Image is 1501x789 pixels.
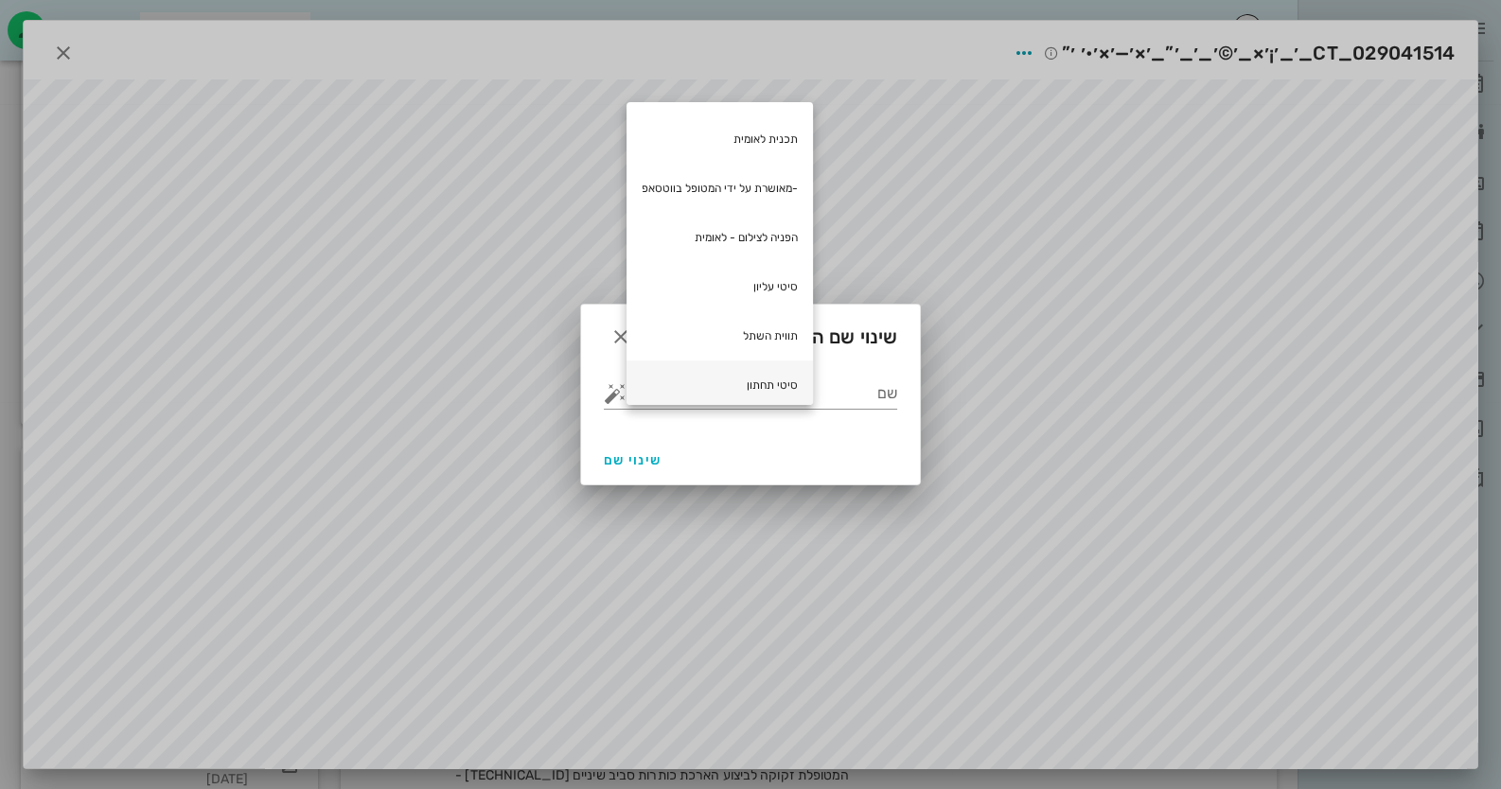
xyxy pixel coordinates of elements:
div: סיטי תחתון [627,360,813,410]
button: שינוי שם [596,443,669,477]
span: שינוי שם [604,452,662,468]
div: -מאושרת על ידי המטופל בווטסאפ [627,164,813,213]
div: שינוי שם הקובץ [581,305,920,363]
div: הפניה לצילום - לאומית [627,213,813,262]
div: תכנית לאומית [627,114,813,164]
div: תווית השתל [627,311,813,360]
div: סיטי עליון [627,262,813,311]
